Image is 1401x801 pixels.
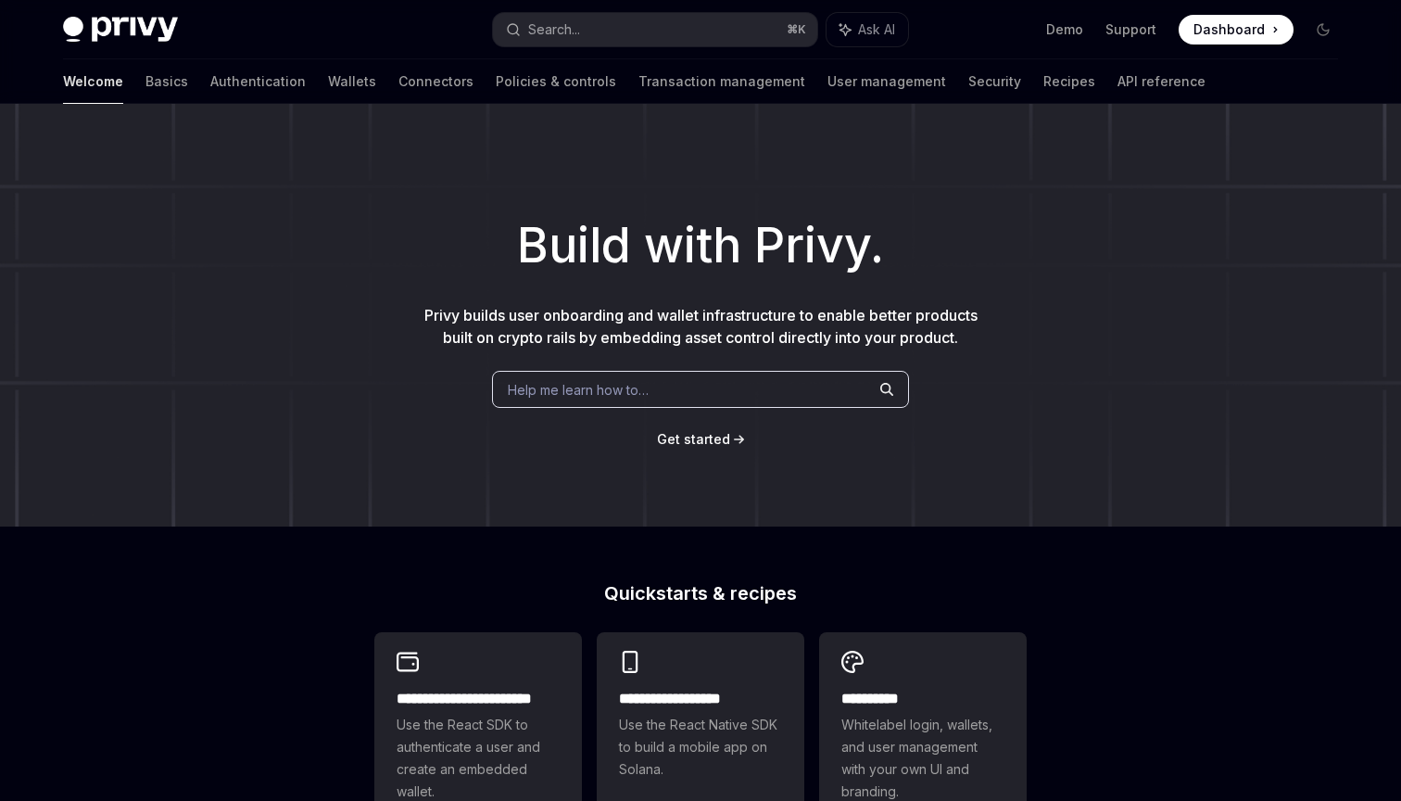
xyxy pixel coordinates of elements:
[398,59,473,104] a: Connectors
[787,22,806,37] span: ⌘ K
[145,59,188,104] a: Basics
[424,306,978,347] span: Privy builds user onboarding and wallet infrastructure to enable better products built on crypto ...
[968,59,1021,104] a: Security
[30,210,1371,282] h1: Build with Privy.
[1193,20,1265,39] span: Dashboard
[657,431,730,447] span: Get started
[827,13,908,46] button: Ask AI
[210,59,306,104] a: Authentication
[1105,20,1156,39] a: Support
[374,584,1027,603] h2: Quickstarts & recipes
[63,17,178,43] img: dark logo
[1117,59,1205,104] a: API reference
[657,430,730,449] a: Get started
[638,59,805,104] a: Transaction management
[858,20,895,39] span: Ask AI
[1043,59,1095,104] a: Recipes
[619,714,782,781] span: Use the React Native SDK to build a mobile app on Solana.
[508,380,649,400] span: Help me learn how to…
[827,59,946,104] a: User management
[63,59,123,104] a: Welcome
[1308,15,1338,44] button: Toggle dark mode
[328,59,376,104] a: Wallets
[528,19,580,41] div: Search...
[496,59,616,104] a: Policies & controls
[1046,20,1083,39] a: Demo
[493,13,817,46] button: Search...⌘K
[1179,15,1294,44] a: Dashboard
